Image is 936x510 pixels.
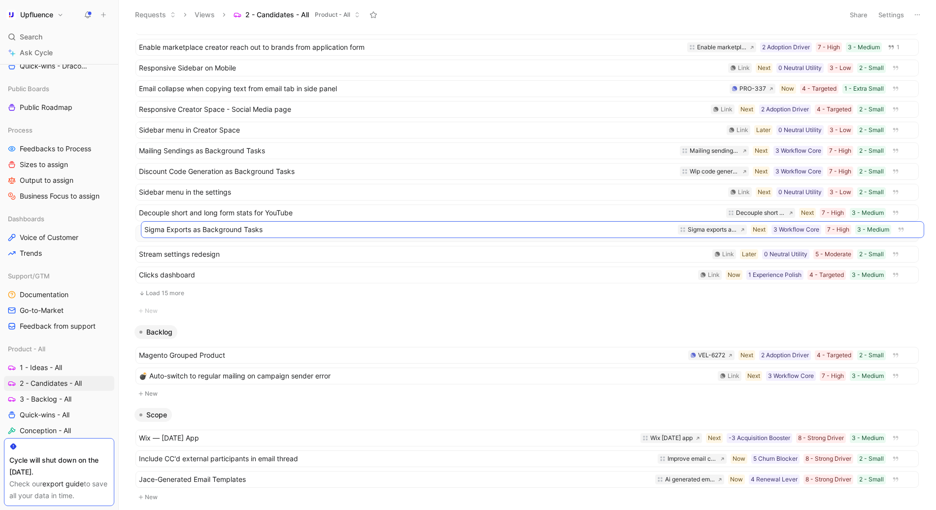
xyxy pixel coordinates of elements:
[139,269,694,281] span: Clicks dashboard
[740,104,753,114] div: Next
[134,388,920,400] button: New
[665,475,715,484] div: Ai generated email templates
[135,101,919,118] a: Responsive Creator Space - Social Media page2 - Small4 - Targeted2 Adoption DriverNextLink
[650,433,693,443] div: Wix [DATE] app
[139,186,724,198] span: Sidebar menu in the settings
[139,124,723,136] span: Sidebar menu in Creator Space
[859,187,884,197] div: 2 - Small
[135,204,919,221] a: Decouple short and long form stats for YouTube3 - Medium7 - HighNextDecouple short and long form ...
[139,474,651,485] span: Jace-Generated Email Templates
[4,189,114,204] a: Business Focus to assign
[4,59,114,73] a: Quick-wins - Draco🐉 Draco
[852,270,884,280] div: 3 - Medium
[690,146,739,156] div: Mailing sendings as background tasks
[4,100,114,115] a: Public Roadmap
[755,146,768,156] div: Next
[859,475,884,484] div: 2 - Small
[738,187,750,197] div: Link
[9,478,109,502] div: Check our to save all your data in time.
[20,102,72,112] span: Public Roadmap
[829,167,851,176] div: 7 - High
[668,454,717,464] div: Improve email cc in copy management
[815,249,851,259] div: 5 - Moderate
[135,39,919,56] a: Enable marketplace creator reach out to brands from application form3 - Medium7 - High2 Adoption ...
[768,371,814,381] div: 3 Workflow Core
[139,62,724,74] span: Responsive Sidebar on Mobile
[859,350,884,360] div: 2 - Small
[802,84,836,94] div: 4 - Targeted
[886,42,902,53] button: 1
[139,248,708,260] span: Stream settings redesign
[4,211,114,226] div: Dashboards
[4,246,114,261] a: Trends
[4,319,114,334] a: Feedback from support
[20,160,68,170] span: Sizes to assign
[778,63,822,73] div: 0 Neutral Utility
[845,8,872,22] button: Share
[139,83,726,95] span: Email collapse when copying text from email tab in side panel
[20,378,82,388] span: 2 - Candidates - All
[20,290,68,300] span: Documentation
[6,10,16,20] img: Upfluence
[852,208,884,218] div: 3 - Medium
[829,146,851,156] div: 7 - High
[146,410,167,420] span: Scope
[135,368,919,384] a: 💣 Auto-switch to regular mailing on campaign sender error3 - Medium7 - High3 Workflow CoreNextLink
[698,350,725,360] div: VEL-6272
[733,454,745,464] div: Now
[738,63,750,73] div: Link
[830,125,851,135] div: 3 - Low
[4,408,114,422] a: Quick-wins - All
[817,350,851,360] div: 4 - Targeted
[4,123,114,137] div: Process
[721,104,733,114] div: Link
[758,187,770,197] div: Next
[697,42,747,52] div: Enable marketplace creator reach out to brands from application form
[135,80,919,97] a: Email collapse when copying text from email tab in side panel1 - Extra Small4 - TargetedNowPRO-337
[753,454,798,464] div: 5 Churn Blocker
[139,453,654,465] span: Include CC'd external participants in email thread
[818,42,840,52] div: 7 - High
[830,63,851,73] div: 3 - Low
[4,30,114,44] div: Search
[139,349,684,361] span: Magento Grouped Product
[775,146,821,156] div: 3 Workflow Core
[315,10,350,20] span: Product - All
[4,392,114,407] a: 3 - Backlog - All
[736,208,786,218] div: Decouple short and long form stats for youtube
[8,214,44,224] span: Dashboards
[20,61,93,71] span: Quick-wins - Draco
[848,42,880,52] div: 3 - Medium
[8,271,50,281] span: Support/GTM
[20,363,62,373] span: 1 - Ideas - All
[740,350,753,360] div: Next
[190,7,219,22] button: Views
[4,230,114,245] a: Voice of Customer
[742,249,756,259] div: Later
[134,491,920,503] button: New
[722,249,734,259] div: Link
[4,211,114,261] div: DashboardsVoice of CustomerTrends
[135,267,919,283] a: Clicks dashboard3 - Medium4 - Targeted1 Experience PolishNowLink
[134,305,920,317] button: New
[4,141,114,156] a: Feedbacks to Process
[755,167,768,176] div: Next
[20,10,53,19] h1: Upfluence
[4,8,66,22] button: UpfluenceUpfluence
[859,63,884,73] div: 2 - Small
[761,350,809,360] div: 2 Adoption Driver
[822,208,844,218] div: 7 - High
[8,125,33,135] span: Process
[4,303,114,318] a: Go-to-Market
[874,8,908,22] button: Settings
[756,125,770,135] div: Later
[778,187,822,197] div: 0 Neutral Utility
[775,167,821,176] div: 3 Workflow Core
[42,479,84,488] a: export guide
[708,433,721,443] div: Next
[135,450,919,467] a: Include CC'd external participants in email thread2 - Small8 - Strong Driver5 Churn BlockerNowImp...
[20,426,71,436] span: Conception - All
[135,287,919,299] button: Load 15 more
[135,163,919,180] a: Discount Code Generation as Background Tasks2 - Small7 - High3 Workflow CoreNextWip code generati...
[4,423,114,438] a: Conception - All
